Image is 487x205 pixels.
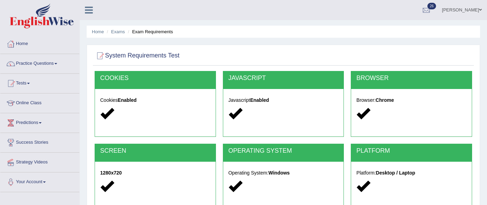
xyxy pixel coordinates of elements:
strong: 1280x720 [100,170,122,176]
h2: JAVASCRIPT [228,75,339,82]
h2: System Requirements Test [95,51,180,61]
h5: Javascript [228,98,339,103]
a: Practice Questions [0,54,79,71]
span: 26 [427,3,436,9]
strong: Enabled [118,97,137,103]
strong: Enabled [250,97,269,103]
a: Home [0,34,79,52]
a: Exams [111,29,125,34]
h2: OPERATING SYSTEM [228,148,339,154]
h5: Operating System: [228,170,339,176]
h2: BROWSER [356,75,467,82]
strong: Windows [269,170,290,176]
a: Home [92,29,104,34]
strong: Chrome [376,97,394,103]
li: Exam Requirements [126,28,173,35]
a: Predictions [0,113,79,131]
h2: COOKIES [100,75,210,82]
strong: Desktop / Laptop [376,170,415,176]
h2: PLATFORM [356,148,467,154]
a: Tests [0,74,79,91]
h5: Platform: [356,170,467,176]
a: Online Class [0,93,79,111]
a: Success Stories [0,133,79,150]
h5: Browser: [356,98,467,103]
h5: Cookies [100,98,210,103]
h2: SCREEN [100,148,210,154]
a: Strategy Videos [0,153,79,170]
a: Your Account [0,172,79,190]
